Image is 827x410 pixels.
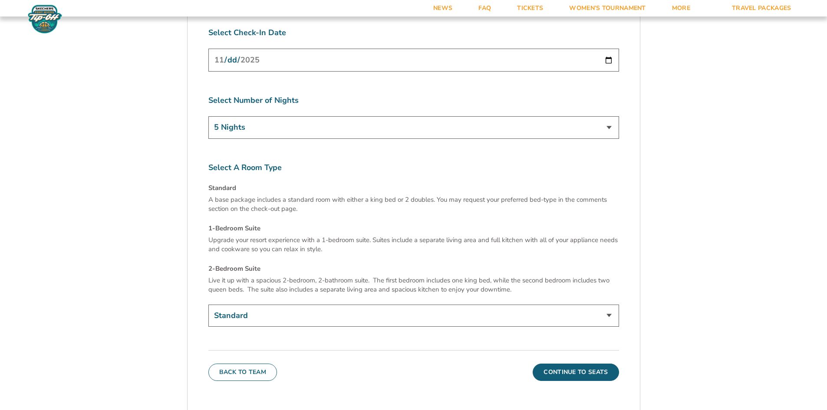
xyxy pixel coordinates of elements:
p: Live it up with a spacious 2-bedroom, 2-bathroom suite. The first bedroom includes one king bed, ... [208,276,619,294]
h4: Standard [208,184,619,193]
h4: 2-Bedroom Suite [208,264,619,273]
label: Select Number of Nights [208,95,619,106]
button: Continue To Seats [533,364,619,381]
img: Fort Myers Tip-Off [26,4,64,34]
p: A base package includes a standard room with either a king bed or 2 doubles. You may request your... [208,195,619,213]
p: Upgrade your resort experience with a 1-bedroom suite. Suites include a separate living area and ... [208,236,619,254]
label: Select Check-In Date [208,27,619,38]
button: Back To Team [208,364,277,381]
h4: 1-Bedroom Suite [208,224,619,233]
label: Select A Room Type [208,162,619,173]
